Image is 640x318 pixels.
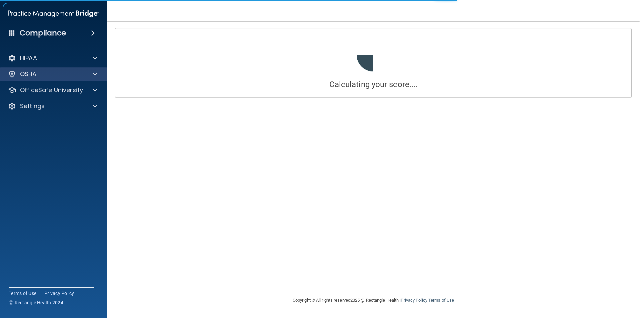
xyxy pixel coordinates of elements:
[20,70,37,78] p: OSHA
[8,70,97,78] a: OSHA
[20,54,37,62] p: HIPAA
[8,102,97,110] a: Settings
[428,298,454,303] a: Terms of Use
[20,102,45,110] p: Settings
[9,299,63,306] span: Ⓒ Rectangle Health 2024
[525,271,632,297] iframe: Drift Widget Chat Controller
[8,7,99,20] img: PMB logo
[352,33,395,76] img: loading.6f9b2b87.gif
[401,298,427,303] a: Privacy Policy
[9,290,36,297] a: Terms of Use
[8,86,97,94] a: OfficeSafe University
[20,86,83,94] p: OfficeSafe University
[252,290,495,311] div: Copyright © All rights reserved 2025 @ Rectangle Health | |
[20,28,66,38] h4: Compliance
[44,290,74,297] a: Privacy Policy
[8,54,97,62] a: HIPAA
[120,80,626,89] h4: Calculating your score....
